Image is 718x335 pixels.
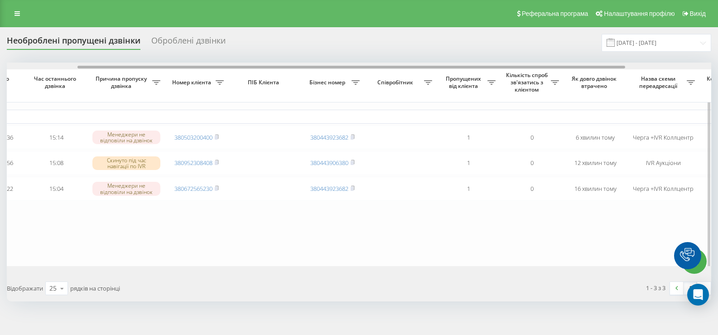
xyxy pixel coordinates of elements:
[305,79,352,86] span: Бізнес номер
[49,284,57,293] div: 25
[92,182,160,195] div: Менеджери не відповіли на дзвінок
[505,72,551,93] span: Кількість спроб зв'язатись з клієнтом
[437,151,500,175] td: 1
[7,284,43,292] span: Відображати
[500,126,564,150] td: 0
[522,10,588,17] span: Реферальна програма
[310,133,348,141] a: 380443923682
[437,177,500,201] td: 1
[627,126,699,150] td: Черга +IVR Коллцентр
[627,151,699,175] td: IVR Аукціони
[684,282,697,295] a: 1
[24,151,88,175] td: 15:08
[169,79,216,86] span: Номер клієнта
[310,159,348,167] a: 380443906380
[92,75,152,89] span: Причина пропуску дзвінка
[571,75,620,89] span: Як довго дзвінок втрачено
[174,184,212,193] a: 380672565230
[690,10,706,17] span: Вихід
[174,133,212,141] a: 380503200400
[310,184,348,193] a: 380443923682
[174,159,212,167] a: 380952308408
[369,79,424,86] span: Співробітник
[92,131,160,144] div: Менеджери не відповіли на дзвінок
[437,126,500,150] td: 1
[151,36,226,50] div: Оброблені дзвінки
[604,10,675,17] span: Налаштування профілю
[687,284,709,306] div: Open Intercom Messenger
[70,284,120,292] span: рядків на сторінці
[500,177,564,201] td: 0
[627,177,699,201] td: Черга +IVR Коллцентр
[646,283,665,292] div: 1 - 3 з 3
[32,75,81,89] span: Час останнього дзвінка
[24,126,88,150] td: 15:14
[564,151,627,175] td: 12 хвилин тому
[500,151,564,175] td: 0
[7,36,140,50] div: Необроблені пропущені дзвінки
[564,177,627,201] td: 16 хвилин тому
[92,156,160,170] div: Скинуто під час навігації по IVR
[564,126,627,150] td: 6 хвилин тому
[236,79,293,86] span: ПІБ Клієнта
[24,177,88,201] td: 15:04
[441,75,487,89] span: Пропущених від клієнта
[631,75,687,89] span: Назва схеми переадресації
